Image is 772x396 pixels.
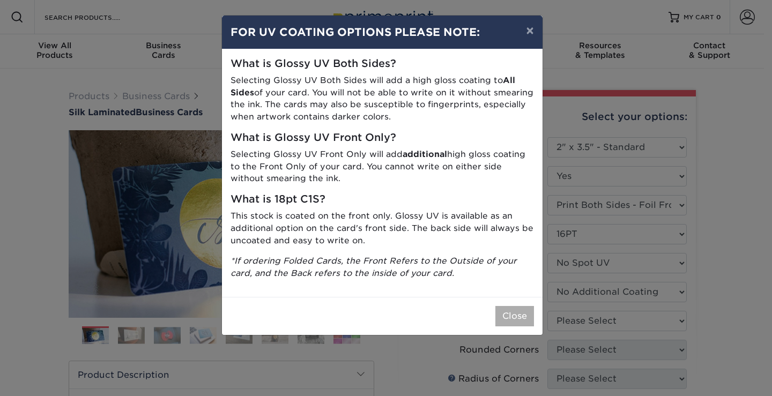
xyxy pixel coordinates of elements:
h5: What is Glossy UV Front Only? [231,132,534,144]
h4: FOR UV COATING OPTIONS PLEASE NOTE: [231,24,534,40]
h5: What is 18pt C1S? [231,193,534,206]
i: *If ordering Folded Cards, the Front Refers to the Outside of your card, and the Back refers to t... [231,256,517,278]
button: × [517,16,542,46]
p: This stock is coated on the front only. Glossy UV is available as an additional option on the car... [231,210,534,246]
strong: additional [403,149,447,159]
p: Selecting Glossy UV Front Only will add high gloss coating to the Front Only of your card. You ca... [231,148,534,185]
button: Close [495,306,534,326]
p: Selecting Glossy UV Both Sides will add a high gloss coating to of your card. You will not be abl... [231,74,534,123]
strong: All Sides [231,75,515,98]
h5: What is Glossy UV Both Sides? [231,58,534,70]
